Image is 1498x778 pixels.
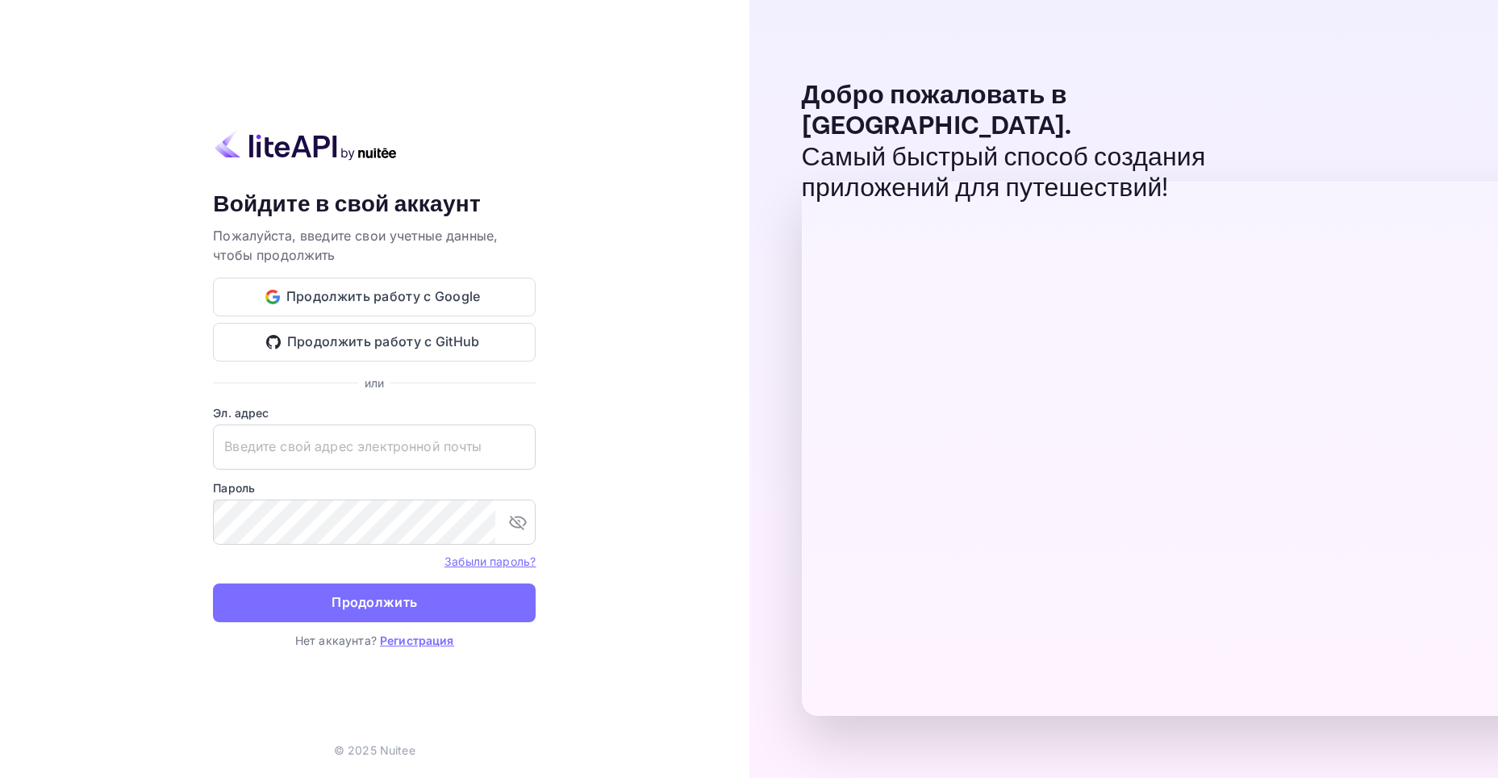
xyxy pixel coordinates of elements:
[213,278,536,316] button: Продолжить работу с Google
[213,190,481,220] ya-tr-span: Войдите в свой аккаунт
[380,634,454,647] a: Регистрация
[286,286,481,307] ya-tr-span: Продолжить работу с Google
[502,506,534,538] button: переключить видимость пароля
[802,79,1072,143] ya-tr-span: Добро пожаловать в [GEOGRAPHIC_DATA].
[295,634,377,647] ya-tr-span: Нет аккаунта?
[213,129,398,161] img: liteapi
[213,481,255,495] ya-tr-span: Пароль
[444,553,536,569] a: Забыли пароль?
[213,323,536,362] button: Продолжить работу с GitHub
[802,141,1206,205] ya-tr-span: Самый быстрый способ создания приложений для путешествий!
[365,376,384,390] ya-tr-span: или
[287,331,480,353] ya-tr-span: Продолжить работу с GitHub
[444,554,536,568] ya-tr-span: Забыли пароль?
[332,592,417,613] ya-tr-span: Продолжить
[213,425,536,470] input: Введите свой адрес электронной почты
[334,743,415,757] ya-tr-span: © 2025 Nuitee
[213,583,536,622] button: Продолжить
[213,406,269,420] ya-tr-span: Эл. адрес
[213,228,498,263] ya-tr-span: Пожалуйста, введите свои учетные данные, чтобы продолжить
